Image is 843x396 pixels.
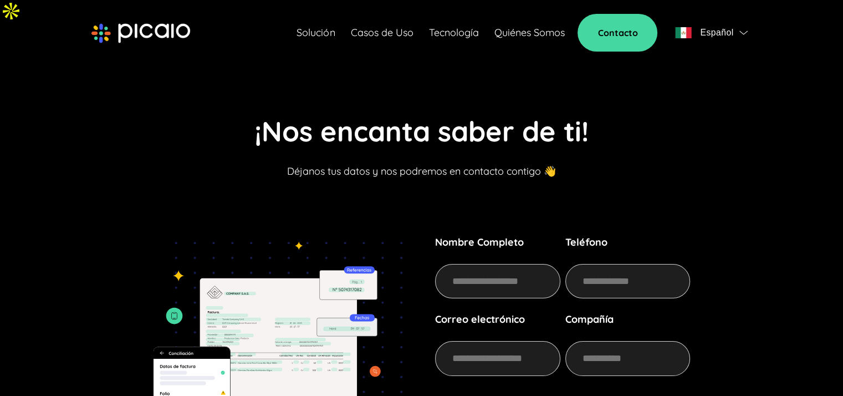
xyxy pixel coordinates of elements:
img: flag [739,31,748,35]
label: Compañía [565,312,614,327]
label: Teléfono [565,235,607,250]
span: Español [700,25,733,40]
label: Nombre Completo [435,235,524,250]
button: flagEspañolflag [671,22,752,44]
label: Correo electrónico [435,312,525,327]
a: Contacto [578,14,657,52]
img: flag [675,27,692,38]
a: Tecnología [428,25,478,40]
img: picaio-logo [91,23,190,43]
p: ¡Nos encanta saber de ti! [254,110,589,153]
a: Casos de Uso [350,25,413,40]
p: Déjanos tus datos y nos podremos en contacto contigo 👋 [287,164,556,179]
a: Quiénes Somos [494,25,564,40]
a: Solución [297,25,335,40]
